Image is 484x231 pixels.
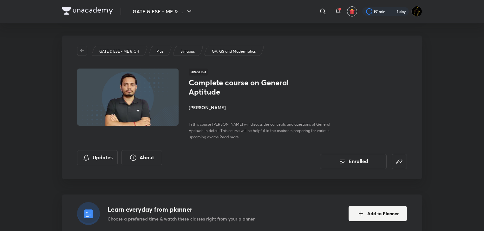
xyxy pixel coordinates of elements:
[349,9,355,14] img: avatar
[108,205,255,214] h4: Learn everyday from planner
[189,69,208,76] span: Hinglish
[189,78,292,96] h1: Complete course on General Aptitude
[98,49,141,54] a: GATE & ESE - ME & CH
[389,8,396,15] img: streak
[76,68,180,126] img: Thumbnail
[219,134,239,139] span: Read more
[411,6,422,17] img: Ranit Maity01
[155,49,165,54] a: Plus
[189,122,330,139] span: In this course [PERSON_NAME] will discuss the concepts and questions of General Aptitude in detai...
[349,206,407,221] button: Add to Planner
[211,49,257,54] a: GA, GS and Mathematics
[212,49,256,54] p: GA, GS and Mathematics
[180,49,195,54] p: Syllabus
[156,49,163,54] p: Plus
[392,154,407,169] button: false
[108,215,255,222] p: Choose a preferred time & watch these classes right from your planner
[62,7,113,15] img: Company Logo
[62,7,113,16] a: Company Logo
[77,150,118,165] button: Updates
[189,104,331,111] h4: [PERSON_NAME]
[180,49,196,54] a: Syllabus
[121,150,162,165] button: About
[129,5,197,18] button: GATE & ESE - ME & ...
[99,49,139,54] p: GATE & ESE - ME & CH
[320,154,387,169] button: Enrolled
[347,6,357,16] button: avatar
